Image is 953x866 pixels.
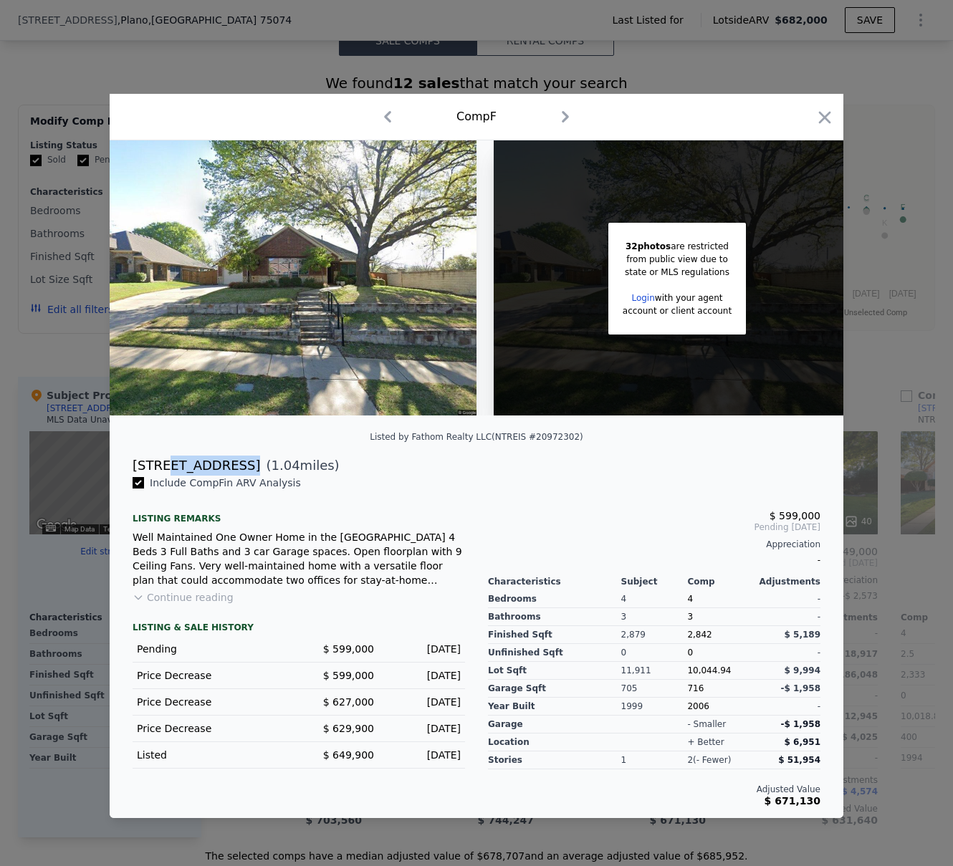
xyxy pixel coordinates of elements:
div: Comp [687,576,754,587]
span: $ 629,900 [323,723,374,734]
button: Continue reading [133,590,234,605]
span: $ 6,951 [785,737,820,747]
div: 0 [621,644,688,662]
div: Characteristics [488,576,621,587]
div: 2 ( - fewer ) [687,754,731,766]
div: [STREET_ADDRESS] [133,456,260,476]
span: Include Comp F in ARV Analysis [144,477,307,489]
span: 2,842 [687,630,712,640]
span: ( miles) [260,456,339,476]
div: Subject [621,576,688,587]
div: from public view due to [623,253,732,266]
div: state or MLS regulations [623,266,732,279]
span: 10,044.94 [687,665,731,675]
span: $ 51,954 [778,755,820,765]
div: 3 [621,608,688,626]
div: [DATE] [385,721,461,736]
span: 4 [687,594,693,604]
div: Adjustments [754,576,820,587]
div: LISTING & SALE HISTORY [133,622,465,636]
div: - [754,608,820,626]
div: Price Decrease [137,695,287,709]
span: $ 5,189 [785,630,820,640]
div: Comp F [456,108,497,125]
div: Listed [137,748,287,762]
span: $ 599,000 [323,643,374,655]
div: 2006 [687,698,754,716]
div: - [754,644,820,662]
span: $ 649,900 [323,749,374,761]
span: with your agent [655,293,723,303]
span: Pending [DATE] [488,521,820,533]
span: $ 599,000 [770,510,820,521]
div: - smaller [687,718,726,730]
div: 11,911 [621,662,688,680]
div: 1999 [621,698,688,716]
span: $ 599,000 [323,670,374,681]
span: -$ 1,958 [781,719,820,729]
div: Appreciation [488,539,820,550]
span: 32 photos [626,241,671,251]
div: Bathrooms [488,608,621,626]
div: Pending [137,642,287,656]
div: Garage Sqft [488,680,621,698]
span: 716 [687,683,704,693]
div: - [488,550,820,570]
div: + better [687,736,724,748]
span: $ 671,130 [765,795,820,807]
div: are restricted [623,240,732,253]
div: Price Decrease [137,668,287,683]
div: 1 [621,751,688,769]
div: 4 [621,590,688,608]
div: [DATE] [385,668,461,683]
div: Price Decrease [137,721,287,736]
div: 2,879 [621,626,688,644]
div: [DATE] [385,695,461,709]
div: garage [488,716,621,733]
div: Bedrooms [488,590,621,608]
div: Well Maintained One Owner Home in the [GEOGRAPHIC_DATA] 4 Beds 3 Full Baths and 3 car Garage spac... [133,530,465,587]
div: Listed by Fathom Realty LLC (NTREIS #20972302) [370,432,583,442]
div: - [754,590,820,608]
div: Unfinished Sqft [488,644,621,662]
div: [DATE] [385,748,461,762]
div: [DATE] [385,642,461,656]
div: 3 [687,608,754,626]
span: $ 9,994 [785,665,820,675]
span: -$ 1,958 [781,683,820,693]
span: 1.04 [272,458,300,473]
div: Finished Sqft [488,626,621,644]
div: - [754,698,820,716]
div: Year Built [488,698,621,716]
a: Login [631,293,654,303]
span: $ 627,000 [323,696,374,708]
div: location [488,733,621,751]
div: 705 [621,680,688,698]
img: Property Img [110,140,477,415]
div: account or client account [623,304,732,317]
div: Listing remarks [133,501,465,524]
div: stories [488,751,621,769]
div: Adjusted Value [488,784,820,795]
div: Lot Sqft [488,662,621,680]
span: 0 [687,648,693,658]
